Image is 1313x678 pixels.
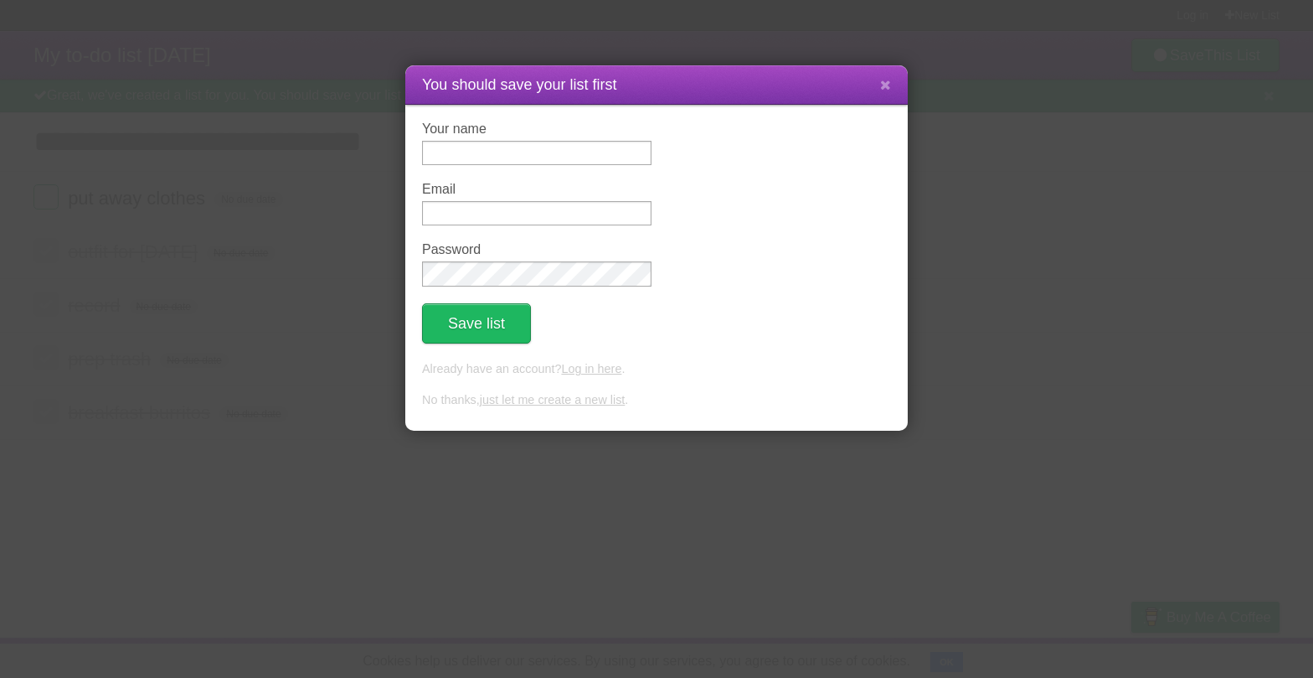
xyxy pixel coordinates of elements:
p: No thanks, . [422,391,891,410]
h1: You should save your list first [422,74,891,96]
button: Save list [422,303,531,344]
a: just let me create a new list [480,393,626,406]
label: Email [422,182,651,197]
p: Already have an account? . [422,360,891,379]
label: Your name [422,122,651,137]
a: Log in here [561,362,621,375]
label: Password [422,242,651,257]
